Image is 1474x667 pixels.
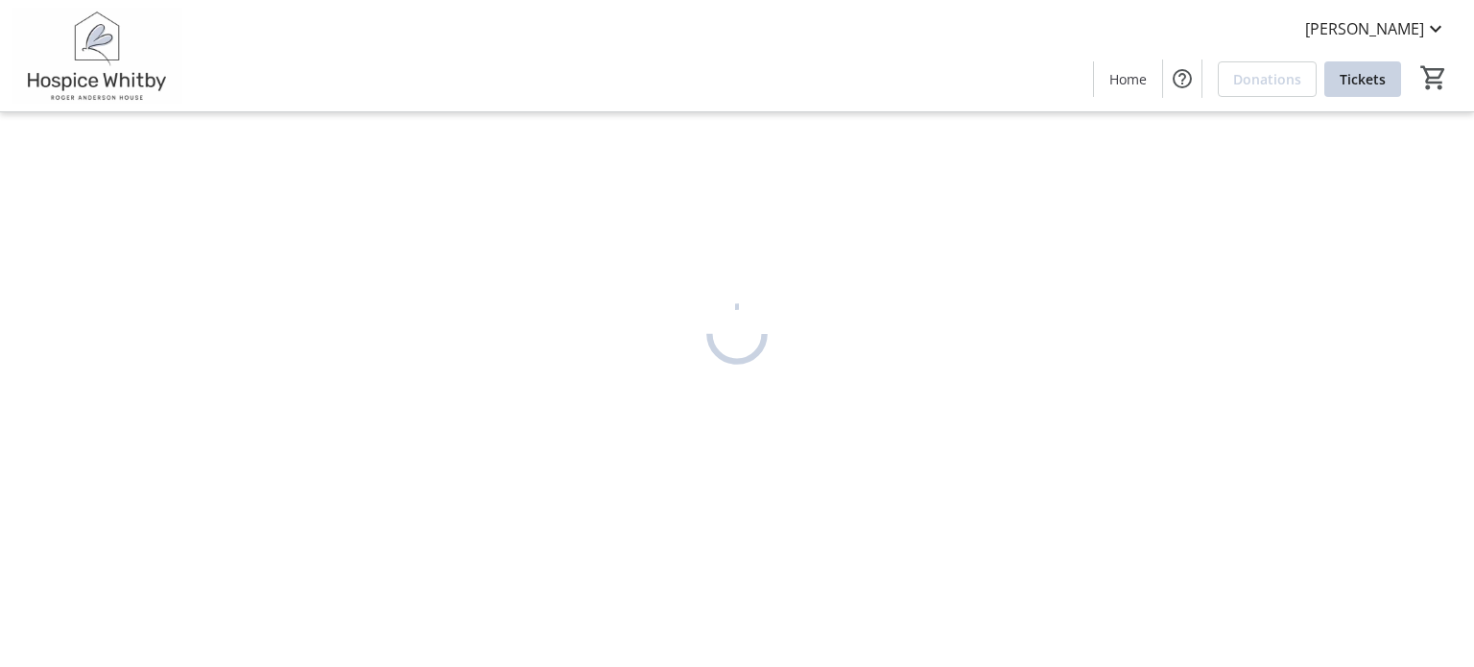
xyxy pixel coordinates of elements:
[1218,61,1317,97] a: Donations
[1109,69,1147,89] span: Home
[1163,60,1201,98] button: Help
[1416,60,1451,95] button: Cart
[1340,69,1386,89] span: Tickets
[1305,17,1424,40] span: [PERSON_NAME]
[1290,13,1462,44] button: [PERSON_NAME]
[1233,69,1301,89] span: Donations
[12,8,182,104] img: Hospice Whitby's Logo
[1324,61,1401,97] a: Tickets
[1094,61,1162,97] a: Home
